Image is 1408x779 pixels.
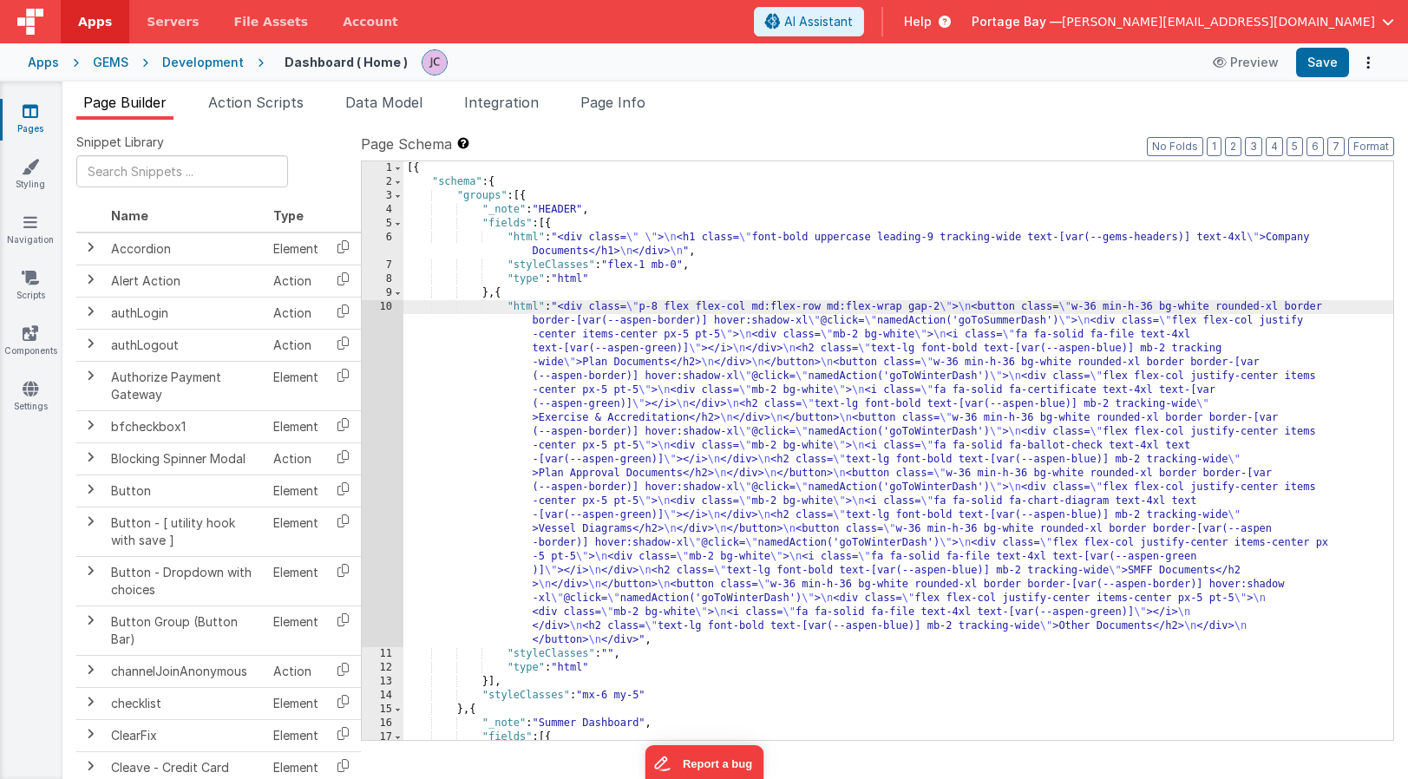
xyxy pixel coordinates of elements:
td: Accordion [104,232,266,265]
div: 8 [362,272,403,286]
div: 4 [362,203,403,217]
span: Type [273,208,304,223]
td: Element [266,232,325,265]
td: Action [266,442,325,475]
button: Portage Bay — [PERSON_NAME][EMAIL_ADDRESS][DOMAIN_NAME] [972,13,1394,30]
td: Element [266,361,325,410]
button: 2 [1225,137,1241,156]
td: Element [266,410,325,442]
img: 5d1ca2343d4fbe88511ed98663e9c5d3 [422,50,447,75]
td: channelJoinAnonymous [104,655,266,687]
td: Action [266,297,325,329]
button: 6 [1306,137,1324,156]
div: Apps [28,54,59,71]
button: 3 [1245,137,1262,156]
td: Element [266,606,325,655]
div: 13 [362,675,403,689]
div: 7 [362,259,403,272]
td: Action [266,655,325,687]
td: Element [266,507,325,556]
td: Button Group (Button Bar) [104,606,266,655]
button: 4 [1266,137,1283,156]
span: [PERSON_NAME][EMAIL_ADDRESS][DOMAIN_NAME] [1062,13,1375,30]
span: Help [904,13,932,30]
div: 11 [362,647,403,661]
span: Page Builder [83,94,167,111]
button: 5 [1287,137,1303,156]
div: GEMS [93,54,128,71]
button: Preview [1202,49,1289,76]
td: Blocking Spinner Modal [104,442,266,475]
td: Element [266,475,325,507]
button: AI Assistant [754,7,864,36]
button: No Folds [1147,137,1203,156]
div: 15 [362,703,403,717]
div: 10 [362,300,403,647]
span: Integration [464,94,539,111]
td: Button - Dropdown with choices [104,556,266,606]
div: Development [162,54,244,71]
button: 1 [1207,137,1221,156]
span: Name [111,208,148,223]
div: 5 [362,217,403,231]
td: Element [266,719,325,751]
span: Action Scripts [208,94,304,111]
td: bfcheckbox1 [104,410,266,442]
td: authLogin [104,297,266,329]
td: Action [266,265,325,297]
div: 1 [362,161,403,175]
td: Button - [ utility hook with save ] [104,507,266,556]
td: ClearFix [104,719,266,751]
td: Element [266,687,325,719]
span: Portage Bay — [972,13,1062,30]
input: Search Snippets ... [76,155,288,187]
span: File Assets [234,13,309,30]
div: 9 [362,286,403,300]
div: 12 [362,661,403,675]
h4: Dashboard ( Home ) [285,56,408,69]
span: Apps [78,13,112,30]
div: 14 [362,689,403,703]
button: Format [1348,137,1394,156]
td: Button [104,475,266,507]
td: authLogout [104,329,266,361]
div: 3 [362,189,403,203]
div: 17 [362,730,403,744]
span: Page Schema [361,134,452,154]
span: Servers [147,13,199,30]
button: Save [1296,48,1349,77]
button: Options [1356,50,1380,75]
span: AI Assistant [784,13,853,30]
td: Authorize Payment Gateway [104,361,266,410]
td: Alert Action [104,265,266,297]
button: 7 [1327,137,1345,156]
td: Element [266,556,325,606]
span: Snippet Library [76,134,164,151]
span: Page Info [580,94,645,111]
td: checklist [104,687,266,719]
span: Data Model [345,94,422,111]
td: Action [266,329,325,361]
div: 16 [362,717,403,730]
div: 6 [362,231,403,259]
div: 2 [362,175,403,189]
